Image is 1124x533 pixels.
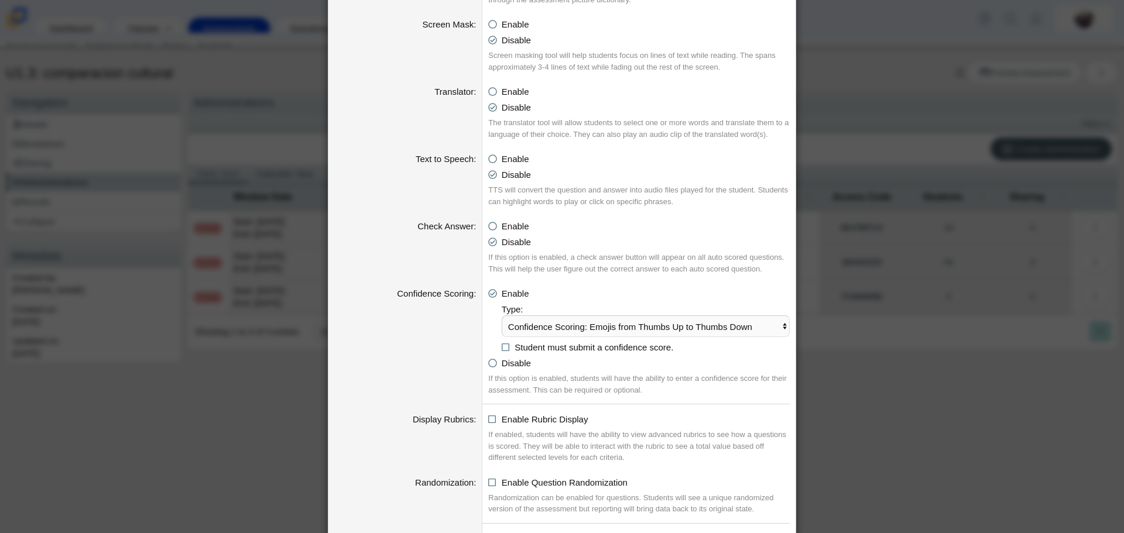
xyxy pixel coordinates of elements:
span: Enable Question Randomization [502,477,628,487]
label: Confidence Scoring [397,288,476,298]
span: Enable Rubric Display [502,414,588,424]
label: Text to Speech [416,154,476,164]
div: TTS will convert the question and answer into audio files played for the student. Students can hi... [488,184,790,207]
span: Enable [502,221,529,231]
span: Disable [502,237,531,247]
label: Randomization [415,477,476,487]
label: Translator [434,87,476,97]
span: Disable [502,170,531,180]
span: Enable [502,19,529,29]
span: Enable [502,288,529,298]
span: Enable [502,154,529,164]
label: Screen Mask [423,19,477,29]
label: Display Rubrics [413,414,476,424]
span: Disable [502,102,531,112]
span: Enable [502,87,529,97]
div: Screen masking tool will help students focus on lines of text while reading. The spans approximat... [488,50,790,73]
div: The translator tool will allow students to select one or more words and translate them to a langu... [488,117,790,140]
span: Disable [502,35,531,45]
li: Type: [502,303,790,353]
div: If enabled, students will have the ability to view advanced rubrics to see how a questions is sco... [488,429,790,463]
label: Check Answer [417,221,476,231]
span: Disable [502,358,531,368]
div: Randomization can be enabled for questions. Students will see a unique randomized version of the ... [488,492,790,515]
span: Student must submit a confidence score. [515,342,673,352]
div: If this option is enabled, a check answer button will appear on all auto scored questions. This w... [488,252,790,274]
div: If this option is enabled, students will have the ability to enter a confidence score for their a... [488,373,790,396]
